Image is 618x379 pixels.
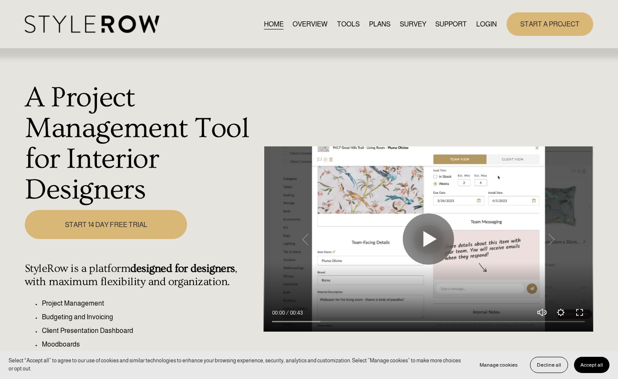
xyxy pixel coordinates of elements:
[130,262,234,275] strong: designed for designers
[480,362,518,368] span: Manage cookies
[400,18,426,30] a: SURVEY
[25,82,259,205] h1: A Project Management Tool for Interior Designers
[9,357,465,373] p: Select “Accept all” to agree to our use of cookies and similar technologies to enhance your brows...
[574,357,609,373] button: Accept all
[337,18,360,30] a: TOOLS
[530,357,568,373] button: Decline all
[264,18,284,30] a: HOME
[42,312,259,322] p: Budgeting and Invoicing
[272,319,585,325] input: Seek
[272,309,287,317] div: Current time
[435,19,467,29] span: SUPPORT
[476,18,497,30] a: LOGIN
[287,309,305,317] div: Duration
[435,18,467,30] a: folder dropdown
[293,18,328,30] a: OVERVIEW
[42,326,259,336] p: Client Presentation Dashboard
[403,213,454,265] button: Play
[473,357,524,373] button: Manage cookies
[42,298,259,309] p: Project Management
[537,362,561,368] span: Decline all
[42,339,259,350] p: Moodboards
[369,18,390,30] a: PLANS
[25,262,259,289] h4: StyleRow is a platform , with maximum flexibility and organization.
[507,12,593,36] a: START A PROJECT
[25,210,187,239] a: START 14 DAY FREE TRIAL
[580,362,603,368] span: Accept all
[25,15,159,33] img: StyleRow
